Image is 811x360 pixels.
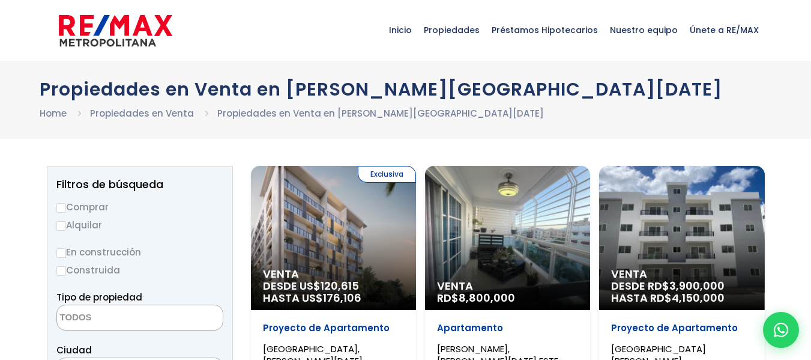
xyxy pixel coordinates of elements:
span: 3,900,000 [669,278,725,293]
span: Únete a RE/MAX [684,12,765,48]
span: DESDE US$ [263,280,404,304]
span: HASTA RD$ [611,292,752,304]
span: 176,106 [323,290,361,305]
span: Venta [611,268,752,280]
label: Construida [56,263,223,278]
textarea: Search [57,305,173,331]
span: Exclusiva [358,166,416,183]
label: Alquilar [56,218,223,233]
span: 8,800,000 [459,290,515,305]
input: Comprar [56,203,66,213]
img: remax-metropolitana-logo [59,13,172,49]
span: RD$ [437,290,515,305]
a: Home [40,107,67,120]
span: Ciudad [56,344,92,356]
span: Venta [437,280,578,292]
p: Proyecto de Apartamento [263,322,404,334]
span: Inicio [383,12,418,48]
h1: Propiedades en Venta en [PERSON_NAME][GEOGRAPHIC_DATA][DATE] [40,79,772,100]
p: Apartamento [437,322,578,334]
span: Propiedades [418,12,486,48]
label: En construcción [56,245,223,260]
span: Tipo de propiedad [56,291,142,304]
label: Comprar [56,200,223,215]
span: Venta [263,268,404,280]
input: En construcción [56,248,66,258]
span: HASTA US$ [263,292,404,304]
span: 120,615 [321,278,359,293]
input: Alquilar [56,221,66,231]
span: Préstamos Hipotecarios [486,12,604,48]
input: Construida [56,266,66,276]
span: Nuestro equipo [604,12,684,48]
a: Propiedades en Venta [90,107,194,120]
h2: Filtros de búsqueda [56,178,223,191]
p: Proyecto de Apartamento [611,322,752,334]
span: DESDE RD$ [611,280,752,304]
span: 4,150,000 [672,290,725,305]
li: Propiedades en Venta en [PERSON_NAME][GEOGRAPHIC_DATA][DATE] [217,106,544,121]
